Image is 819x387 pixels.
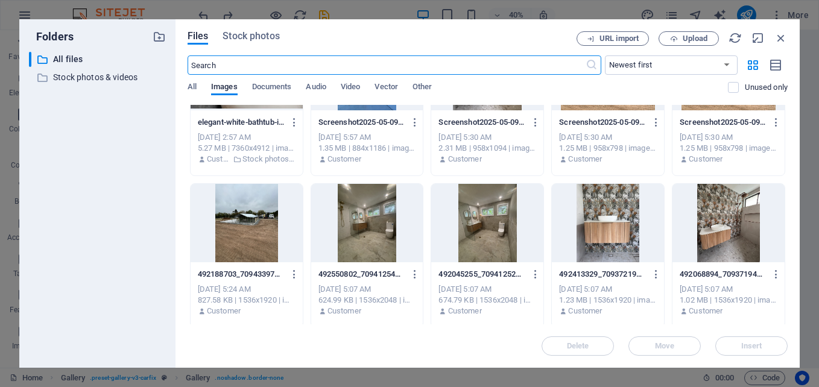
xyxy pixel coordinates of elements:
button: URL import [577,31,649,46]
p: Customer [568,154,602,165]
span: Files [188,29,209,43]
div: 2.31 MB | 958x1094 | image/png [438,143,536,154]
span: All [188,80,197,96]
div: 1.35 MB | 884x1186 | image/png [318,143,416,154]
p: Customer [448,154,482,165]
p: Customer [327,154,361,165]
p: Customer [207,306,241,316]
div: [DATE] 5:07 AM [438,284,536,295]
div: By: Customer | Folder: Stock photos & videos [198,154,296,165]
i: Reload [729,31,742,45]
p: Screenshot2025-05-09at1.22.48pm-TJeJjJ8avVt9DS5reLdV5Q.png [680,117,766,128]
p: Customer [689,154,723,165]
i: Create new folder [153,30,166,43]
div: 1.25 MB | 958x798 | image/png [559,143,657,154]
p: Screenshot2025-05-09at1.26.12pm-nmwkEszpS06wQJuoNCw2WA.png [438,117,525,128]
p: Customer [568,306,602,316]
p: 492413329_709372191425788_5338069853125644504_n-m7JoimkIvw4atmFJSveNfA.jpg [559,269,645,280]
p: Displays only files that are not in use on the website. Files added during this session can still... [745,82,788,93]
i: Minimize [751,31,765,45]
p: Screenshot2025-05-09at1.23.53pm-HqKHz3xEfttnXpRkSwLWsw.png [559,117,645,128]
div: [DATE] 5:30 AM [559,132,657,143]
div: [DATE] 5:57 AM [318,132,416,143]
div: [DATE] 5:24 AM [198,284,296,295]
span: Images [211,80,238,96]
div: [DATE] 5:30 AM [680,132,777,143]
button: Upload [659,31,719,46]
div: [DATE] 5:07 AM [559,284,657,295]
div: 5.27 MB | 7360x4912 | image/jpeg [198,143,296,154]
p: Screenshot2025-05-09at1.57.23pm-XiFDMsWXzPEaLM0qGe0NUQ.png [318,117,405,128]
p: Customer [448,306,482,316]
span: Vector [375,80,398,96]
div: 827.58 KB | 1536x1920 | image/jpeg [198,295,296,306]
p: elegant-white-bathtub-in-a-modern-bathroom-with-gray-tile-walls-featuring-sleek-design-and-luxury... [198,117,284,128]
div: 1.25 MB | 958x798 | image/png [680,143,777,154]
p: Customer [207,154,230,165]
span: Video [341,80,360,96]
span: Other [413,80,432,96]
p: 492188703_709433971419610_3287632642314805142_n-SGdZWQ0cy09DX4YAWrUqaA.jpg [198,269,284,280]
p: Customer [689,306,723,316]
div: 1.02 MB | 1536x1920 | image/jpeg [680,295,777,306]
span: Documents [252,80,292,96]
span: Upload [683,35,707,42]
span: Audio [306,80,326,96]
div: 1.23 MB | 1536x1920 | image/jpeg [559,295,657,306]
div: [DATE] 5:07 AM [680,284,777,295]
p: 492068894_709371948092479_3529702653209582194_n-dG6CGviRDis8KywHnViLPg.jpg [680,269,766,280]
div: [DATE] 5:07 AM [318,284,416,295]
p: Customer [327,306,361,316]
i: Close [774,31,788,45]
input: Search [188,55,586,75]
div: Stock photos & videos [29,70,166,85]
div: 674.79 KB | 1536x2048 | image/jpeg [438,295,536,306]
p: Stock photos & videos [242,154,295,165]
p: Folders [29,29,74,45]
p: 492550802_709412544755086_5179541656754262121_n-XrCHHOiP0U4yhvLxGBv0tw.jpg [318,269,405,280]
p: All files [53,52,144,66]
p: Stock photos & videos [53,71,144,84]
div: ​ [29,52,31,67]
span: URL import [599,35,639,42]
div: [DATE] 5:30 AM [438,132,536,143]
div: [DATE] 2:57 AM [198,132,296,143]
span: Stock photos [223,29,279,43]
div: 624.99 KB | 1536x2048 | image/jpeg [318,295,416,306]
p: 492045255_709412521421755_2786547688637863047_n-AIbT3URUOaUUu30kS82Ctw.jpg [438,269,525,280]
